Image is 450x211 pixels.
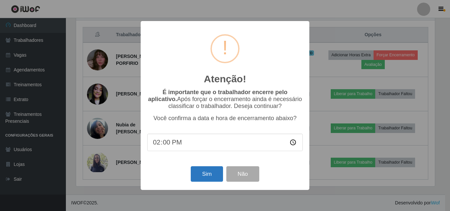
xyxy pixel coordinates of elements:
[226,166,259,182] button: Não
[147,89,303,110] p: Após forçar o encerramento ainda é necessário classificar o trabalhador. Deseja continuar?
[148,89,287,102] b: É importante que o trabalhador encerre pelo aplicativo.
[191,166,223,182] button: Sim
[204,73,246,85] h2: Atenção!
[147,115,303,122] p: Você confirma a data e hora de encerramento abaixo?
